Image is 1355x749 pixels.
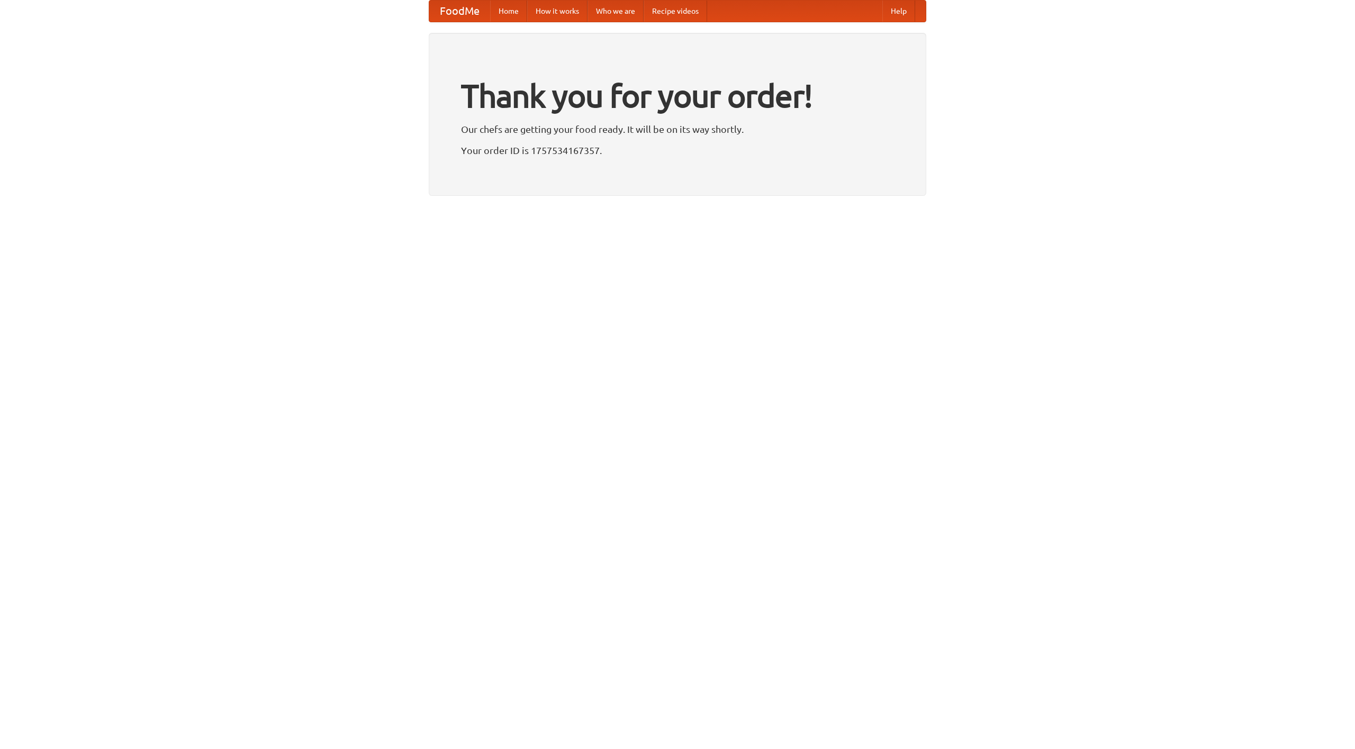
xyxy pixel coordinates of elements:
a: Who we are [588,1,644,22]
a: Home [490,1,527,22]
a: How it works [527,1,588,22]
p: Our chefs are getting your food ready. It will be on its way shortly. [461,121,894,137]
h1: Thank you for your order! [461,70,894,121]
a: Help [882,1,915,22]
a: Recipe videos [644,1,707,22]
a: FoodMe [429,1,490,22]
p: Your order ID is 1757534167357. [461,142,894,158]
